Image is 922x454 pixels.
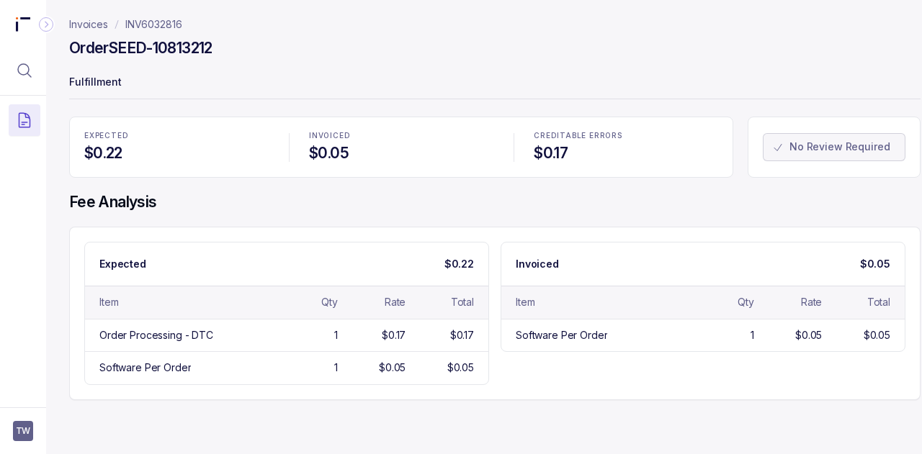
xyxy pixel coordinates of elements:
[860,257,890,271] p: $0.05
[69,192,921,212] h4: Fee Analysis
[13,421,33,441] button: User initials
[9,55,40,86] button: Menu Icon Button MagnifyingGlassIcon
[309,143,493,163] h4: $0.05
[99,257,146,271] p: Expected
[516,295,534,309] div: Item
[84,132,269,140] p: EXPECTED
[534,132,718,140] p: CREDITABLE ERRORS
[379,360,406,375] div: $0.05
[84,143,269,163] h4: $0.22
[69,69,921,98] p: Fulfillment
[534,143,718,163] h4: $0.17
[516,328,607,342] div: Software Per Order
[37,16,55,33] div: Collapse Icon
[450,328,474,342] div: $0.17
[385,295,406,309] div: Rate
[69,38,212,58] h4: Order SEED-10813212
[801,295,822,309] div: Rate
[321,295,338,309] div: Qty
[334,328,338,342] div: 1
[99,295,118,309] div: Item
[99,360,191,375] div: Software Per Order
[444,257,474,271] p: $0.22
[69,17,108,32] a: Invoices
[125,17,182,32] a: INV6032816
[867,295,890,309] div: Total
[451,295,474,309] div: Total
[751,328,754,342] div: 1
[9,104,40,136] button: Menu Icon Button DocumentTextIcon
[789,140,890,154] p: No Review Required
[516,257,559,271] p: Invoiced
[738,295,754,309] div: Qty
[309,132,493,140] p: INVOICED
[447,360,474,375] div: $0.05
[795,328,822,342] div: $0.05
[382,328,406,342] div: $0.17
[334,360,338,375] div: 1
[864,328,890,342] div: $0.05
[99,328,213,342] div: Order Processing - DTC
[69,17,182,32] nav: breadcrumb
